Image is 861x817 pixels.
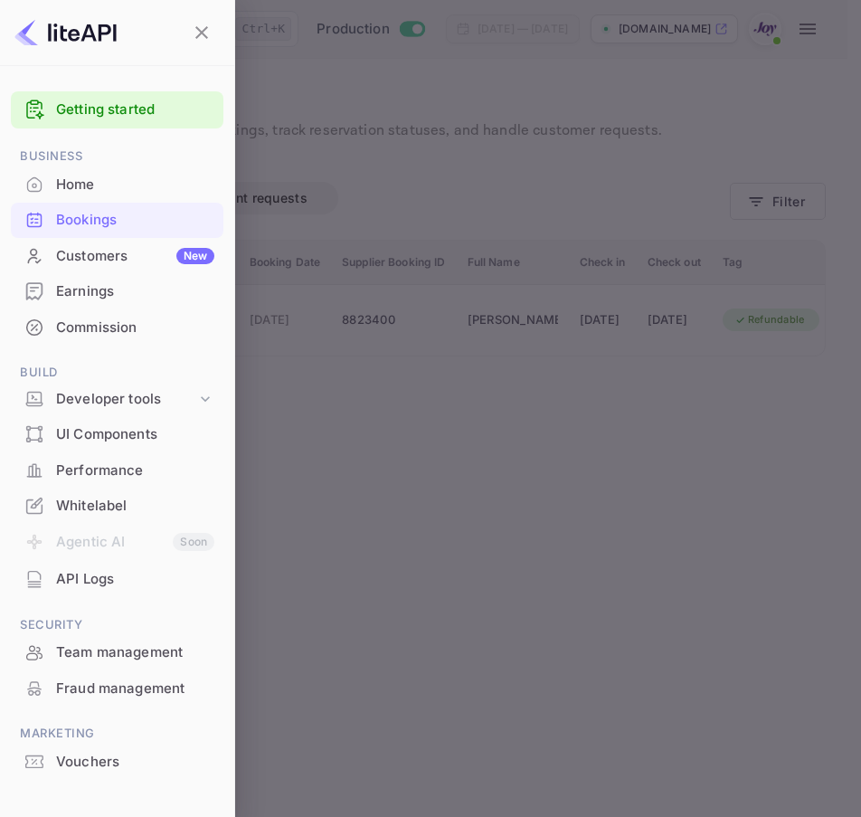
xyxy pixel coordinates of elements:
div: New [176,248,214,264]
div: UI Components [56,424,214,445]
div: Performance [11,453,223,489]
a: Fraud management [11,671,223,705]
div: API Logs [56,569,214,590]
div: Team management [56,642,214,663]
div: CustomersNew [11,239,223,274]
a: Performance [11,453,223,487]
div: Whitelabel [11,489,223,524]
div: Getting started [11,91,223,128]
div: Earnings [11,274,223,309]
div: Whitelabel [56,496,214,517]
span: Build [11,363,223,383]
div: Vouchers [11,745,223,780]
span: Security [11,615,223,635]
div: Bookings [56,210,214,231]
a: Whitelabel [11,489,223,522]
div: Developer tools [56,389,196,410]
div: Vouchers [56,752,214,773]
a: Getting started [56,100,214,120]
span: Business [11,147,223,166]
div: Team management [11,635,223,670]
a: Vouchers [11,745,223,778]
div: Performance [56,461,214,481]
a: Bookings [11,203,223,236]
div: Home [11,167,223,203]
a: UI Components [11,417,223,451]
a: Commission [11,310,223,344]
div: Bookings [11,203,223,238]
div: Developer tools [11,384,223,415]
div: Home [56,175,214,195]
span: Marketing [11,724,223,744]
div: Customers [56,246,214,267]
div: Commission [11,310,223,346]
a: Earnings [11,274,223,308]
div: API Logs [11,562,223,597]
img: LiteAPI logo [14,18,117,47]
div: Fraud management [11,671,223,707]
a: Home [11,167,223,201]
div: Earnings [56,281,214,302]
a: API Logs [11,562,223,595]
a: Team management [11,635,223,669]
div: Fraud management [56,679,214,699]
a: CustomersNew [11,239,223,272]
div: Commission [56,318,214,338]
div: UI Components [11,417,223,452]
